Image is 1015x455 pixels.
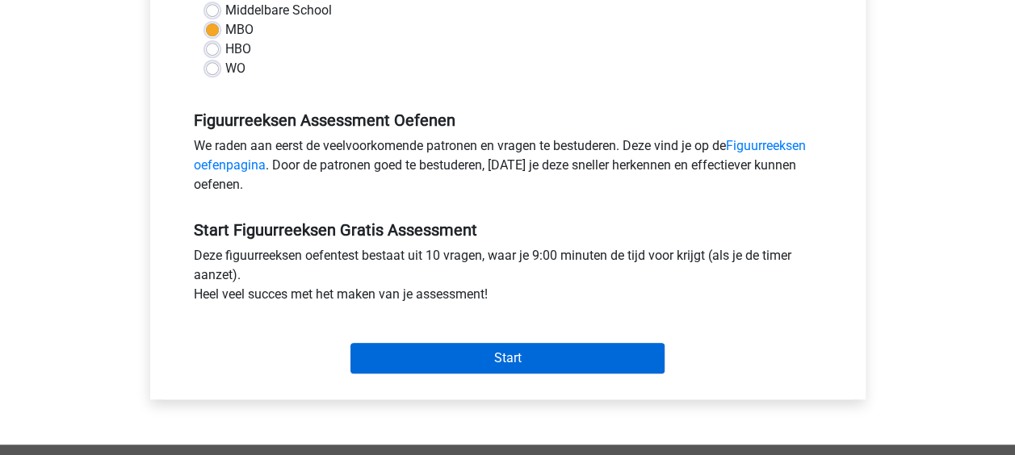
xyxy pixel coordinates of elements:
[225,40,251,59] label: HBO
[225,59,245,78] label: WO
[182,136,834,201] div: We raden aan eerst de veelvoorkomende patronen en vragen te bestuderen. Deze vind je op de . Door...
[225,20,254,40] label: MBO
[194,220,822,240] h5: Start Figuurreeksen Gratis Assessment
[182,246,834,311] div: Deze figuurreeksen oefentest bestaat uit 10 vragen, waar je 9:00 minuten de tijd voor krijgt (als...
[350,343,665,374] input: Start
[225,1,332,20] label: Middelbare School
[194,111,822,130] h5: Figuurreeksen Assessment Oefenen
